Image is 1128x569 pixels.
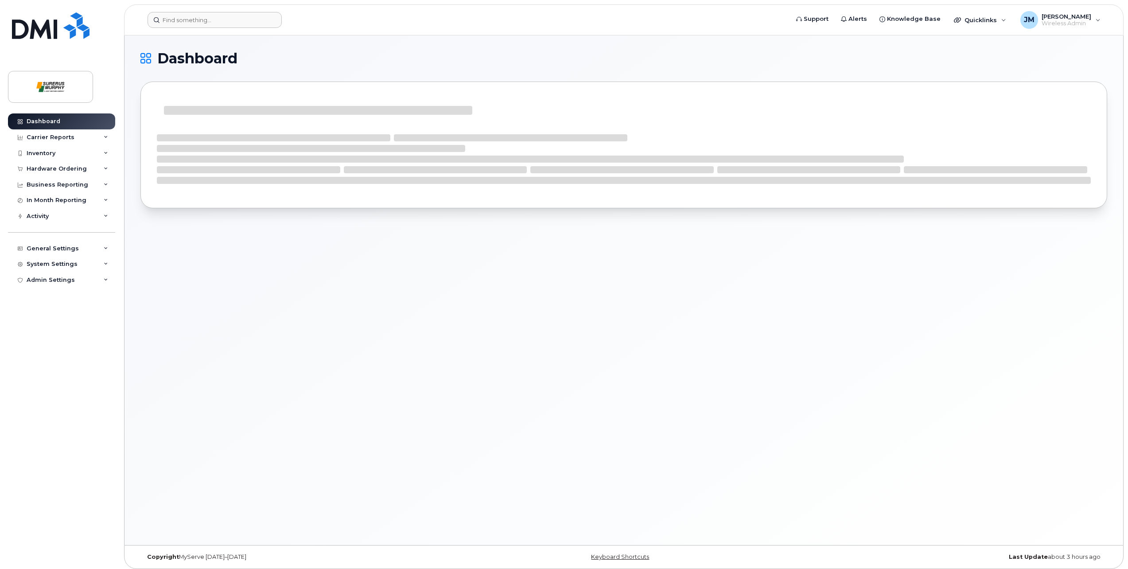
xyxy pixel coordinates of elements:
[147,553,179,560] strong: Copyright
[157,52,237,65] span: Dashboard
[140,553,463,561] div: MyServe [DATE]–[DATE]
[785,553,1107,561] div: about 3 hours ago
[591,553,649,560] a: Keyboard Shortcuts
[1009,553,1048,560] strong: Last Update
